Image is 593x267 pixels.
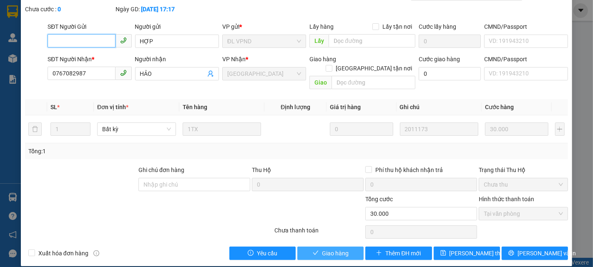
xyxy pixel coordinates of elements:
span: Thu Hộ [252,167,271,173]
span: exclamation-circle [248,250,254,257]
span: Định lượng [281,104,310,110]
span: Giao hàng [322,249,349,258]
input: 0 [330,122,393,136]
input: Cước lấy hàng [419,35,481,48]
input: Ghi Chú [400,122,479,136]
span: [PERSON_NAME] thay đổi [450,249,516,258]
span: ĐL Quận 1 [227,67,301,80]
span: Xuất hóa đơn hàng [35,249,92,258]
input: Ghi chú đơn hàng [138,178,250,191]
span: Yêu cầu [257,249,277,258]
label: Cước giao hàng [419,56,460,62]
div: Người gửi [135,22,219,31]
div: CMND/Passport [484,55,568,64]
span: info-circle [93,250,99,256]
div: CMND/Passport [484,22,568,31]
span: plus [376,250,382,257]
span: [GEOGRAPHIC_DATA] tận nơi [332,64,415,73]
div: Chưa thanh toán [274,226,365,240]
label: Hình thức thanh toán [479,196,534,202]
span: Đơn vị tính [97,104,128,110]
div: Tổng: 1 [28,147,229,156]
b: [DATE] 17:17 [141,6,175,12]
button: plus [555,122,565,136]
span: phone [120,70,127,76]
div: Người nhận [135,55,219,64]
span: ĐL VPND [227,35,301,47]
div: Chưa cước : [25,5,114,14]
input: Cước giao hàng [419,67,481,80]
span: Giao hàng [309,56,336,62]
button: plusThêm ĐH mới [365,247,432,260]
button: printer[PERSON_NAME] và In [502,247,568,260]
b: 0 [58,6,61,12]
span: Lấy hàng [309,23,334,30]
span: Chưa thu [484,178,563,191]
div: Trạng thái Thu Hộ [479,165,568,175]
span: Giao [309,76,332,89]
label: Cước lấy hàng [419,23,456,30]
span: [PERSON_NAME] và In [518,249,576,258]
button: exclamation-circleYêu cầu [229,247,296,260]
span: user-add [207,70,214,77]
span: Lấy tận nơi [379,22,415,31]
input: VD: Bàn, Ghế [183,122,261,136]
span: Bất kỳ [102,123,171,135]
span: Thêm ĐH mới [385,249,421,258]
input: Dọc đường [329,34,415,47]
span: Cước hàng [485,104,514,110]
span: Lấy [309,34,329,47]
input: Dọc đường [332,76,415,89]
span: VP Nhận [222,56,246,62]
button: save[PERSON_NAME] thay đổi [434,247,500,260]
span: Tổng cước [365,196,393,202]
span: SL [50,104,57,110]
span: Phí thu hộ khách nhận trả [372,165,446,175]
span: Giá trị hàng [330,104,361,110]
div: SĐT Người Nhận [48,55,131,64]
span: phone [120,37,127,44]
input: 0 [485,122,548,136]
button: delete [28,122,42,136]
span: Tại văn phòng [484,207,563,220]
div: Ngày GD: [116,5,205,14]
div: VP gửi [222,22,306,31]
span: printer [508,250,514,257]
th: Ghi chú [397,99,482,115]
div: SĐT Người Gửi [48,22,131,31]
span: save [440,250,446,257]
span: check [313,250,319,257]
span: Tên hàng [183,104,207,110]
label: Ghi chú đơn hàng [138,167,184,173]
button: checkGiao hàng [297,247,364,260]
